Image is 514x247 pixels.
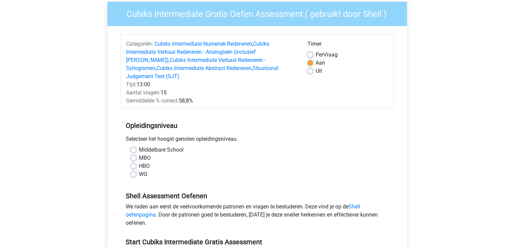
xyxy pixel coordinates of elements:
h5: Start Cubiks Intermediate Gratis Assessment [126,238,389,246]
a: Cubiks Intermediate Numeriek Redeneren [154,41,252,47]
span: Aantal vragen: [126,89,161,96]
label: Uit [316,67,322,75]
a: Cubiks Intermediate Abstract Redeneren [156,65,251,71]
div: , , , , [121,40,302,81]
label: HBO [139,162,150,170]
label: WO [139,170,147,178]
a: Cubiks Intermediate Verbaal Redeneren - Analogieën (inclusief [PERSON_NAME]) [126,41,269,63]
span: Gemiddelde % correct: [126,97,179,104]
label: Vraag [316,51,338,59]
div: 58,8% [121,97,302,105]
div: 15 [121,89,302,97]
h5: Opleidingsniveau [126,119,389,132]
span: Categoriën: [126,41,153,47]
label: Middelbare School [139,146,183,154]
label: MBO [139,154,151,162]
div: Selecteer het hoogst genoten opleidingsniveau. [121,135,394,146]
span: Per [316,51,323,58]
div: 13:00 [121,81,302,89]
label: Aan [316,59,325,67]
span: Tijd: [126,81,137,88]
h3: Cubiks Intermediate Gratis Oefen Assessment ( gebruikt door Shell ) [118,6,402,19]
div: Timer [308,40,388,51]
div: We raden aan eerst de veelvoorkomende patronen en vragen te bestuderen. Deze vind je op de . Door... [121,203,394,230]
a: Cubiks Intermediate Verbaal Redeneren - Syllogismen [126,57,266,71]
h5: Shell Assessment Oefenen [126,192,389,200]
